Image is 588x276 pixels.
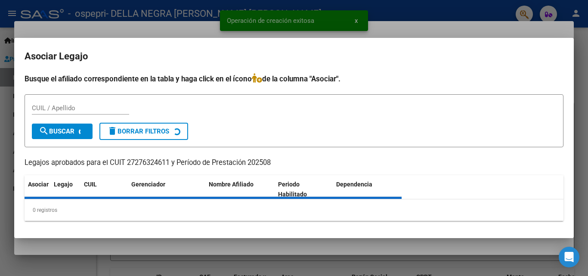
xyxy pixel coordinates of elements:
[25,73,563,84] h4: Busque el afiliado correspondiente en la tabla y haga click en el ícono de la columna "Asociar".
[25,199,563,221] div: 0 registros
[107,127,169,135] span: Borrar Filtros
[209,181,254,188] span: Nombre Afiliado
[80,175,128,204] datatable-header-cell: CUIL
[336,181,372,188] span: Dependencia
[131,181,165,188] span: Gerenciador
[99,123,188,140] button: Borrar Filtros
[28,181,49,188] span: Asociar
[107,126,118,136] mat-icon: delete
[39,126,49,136] mat-icon: search
[32,124,93,139] button: Buscar
[205,175,275,204] datatable-header-cell: Nombre Afiliado
[275,175,333,204] datatable-header-cell: Periodo Habilitado
[25,158,563,168] p: Legajos aprobados para el CUIT 27276324611 y Período de Prestación 202508
[559,247,579,267] div: Open Intercom Messenger
[128,175,205,204] datatable-header-cell: Gerenciador
[84,181,97,188] span: CUIL
[39,127,74,135] span: Buscar
[278,181,307,198] span: Periodo Habilitado
[333,175,402,204] datatable-header-cell: Dependencia
[25,175,50,204] datatable-header-cell: Asociar
[54,181,73,188] span: Legajo
[50,175,80,204] datatable-header-cell: Legajo
[25,48,563,65] h2: Asociar Legajo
